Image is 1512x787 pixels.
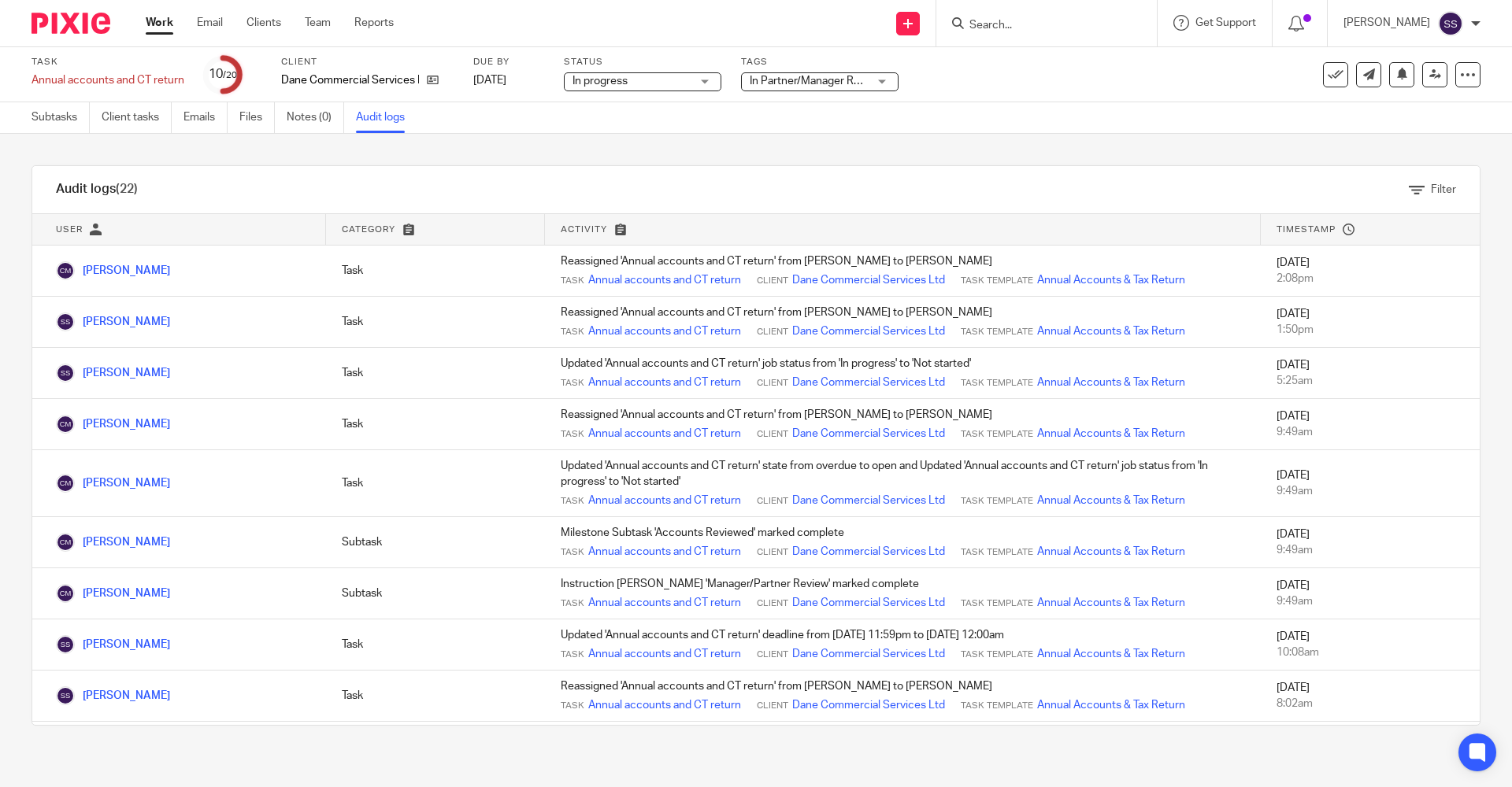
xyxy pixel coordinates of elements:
[473,75,506,86] span: [DATE]
[588,323,741,339] a: Annual accounts and CT return
[326,671,545,722] td: Task
[545,348,1261,399] td: Updated 'Annual accounts and CT return' job status from 'In progress' to 'Not started'
[305,15,331,31] a: Team
[56,474,75,493] img: Christina Maharjan
[792,646,945,662] a: Dane Commercial Services Ltd
[56,312,75,331] img: Sumitra Shrestha
[588,375,741,390] a: Annual accounts and CT return
[961,648,1033,661] span: Task Template
[56,588,170,599] a: [PERSON_NAME]
[197,15,223,31] a: Email
[792,595,945,611] a: Dane Commercial Services Ltd
[757,546,788,559] span: Client
[961,377,1033,390] span: Task Template
[573,76,628,87] span: In progress
[961,597,1033,610] span: Task Template
[326,568,545,619] td: Subtask
[281,56,454,68] label: Client
[561,700,584,712] span: Task
[56,419,170,430] a: [PERSON_NAME]
[588,595,741,611] a: Annual accounts and CT return
[1037,646,1185,662] a: Annual Accounts & Tax Return
[183,102,228,133] a: Emails
[545,297,1261,348] td: Reassigned 'Annual accounts and CT return' from [PERSON_NAME] to [PERSON_NAME]
[545,517,1261,568] td: Milestone Subtask 'Accounts Reviewed' marked complete
[561,495,584,508] span: Task
[741,56,899,68] label: Tags
[223,71,237,79] small: /20
[961,275,1033,287] span: Task Template
[56,364,75,382] img: Sumitra Shrestha
[1037,544,1185,560] a: Annual Accounts & Tax Return
[1277,373,1464,389] div: 5:25am
[1261,348,1480,399] td: [DATE]
[561,546,584,559] span: Task
[342,225,395,234] span: Category
[561,428,584,441] span: Task
[1037,493,1185,508] a: Annual Accounts & Tax Return
[757,377,788,390] span: Client
[561,648,584,661] span: Task
[545,722,1261,773] td: Updated 'Annual accounts and CT return' job status from 'In progress' to 'Not started'
[750,76,882,87] span: In Partner/Manager Review
[588,426,741,442] a: Annual accounts and CT return
[561,377,584,390] span: Task
[792,493,945,508] a: Dane Commercial Services Ltd
[792,272,945,288] a: Dane Commercial Services Ltd
[56,265,170,276] a: [PERSON_NAME]
[757,326,788,338] span: Client
[561,597,584,610] span: Task
[1277,271,1464,286] div: 2:08pm
[1277,225,1336,234] span: Timestamp
[757,700,788,712] span: Client
[326,450,545,517] td: Task
[56,261,75,280] img: Christina Maharjan
[1261,619,1480,671] td: [DATE]
[588,544,741,560] a: Annual accounts and CT return
[588,272,741,288] a: Annual accounts and CT return
[354,15,394,31] a: Reports
[1277,645,1464,660] div: 10:08am
[31,72,184,88] div: Annual accounts and CT return
[1261,450,1480,517] td: [DATE]
[326,297,545,348] td: Task
[356,102,417,133] a: Audit logs
[1261,246,1480,297] td: [DATE]
[545,246,1261,297] td: Reassigned 'Annual accounts and CT return' from [PERSON_NAME] to [PERSON_NAME]
[757,275,788,287] span: Client
[56,533,75,552] img: Christina Maharjan
[1431,184,1456,195] span: Filter
[56,584,75,603] img: Christina Maharjan
[287,102,344,133] a: Notes (0)
[545,671,1261,722] td: Reassigned 'Annual accounts and CT return' from [PERSON_NAME] to [PERSON_NAME]
[564,56,721,68] label: Status
[326,246,545,297] td: Task
[56,368,170,379] a: [PERSON_NAME]
[1261,517,1480,568] td: [DATE]
[209,65,237,83] div: 10
[961,700,1033,712] span: Task Template
[1037,697,1185,713] a: Annual Accounts & Tax Return
[56,225,83,234] span: User
[561,326,584,338] span: Task
[1195,17,1256,28] span: Get Support
[56,690,170,701] a: [PERSON_NAME]
[326,722,545,773] td: Task
[561,275,584,287] span: Task
[1261,722,1480,773] td: [DATE]
[56,686,75,705] img: Sumitra Shrestha
[1037,272,1185,288] a: Annual Accounts & Tax Return
[31,13,110,34] img: Pixie
[757,597,788,610] span: Client
[1277,424,1464,440] div: 9:49am
[246,15,281,31] a: Clients
[792,323,945,339] a: Dane Commercial Services Ltd
[146,15,173,31] a: Work
[757,495,788,508] span: Client
[56,415,75,434] img: Christina Maharjan
[588,493,741,508] a: Annual accounts and CT return
[1343,15,1430,31] p: [PERSON_NAME]
[56,635,75,654] img: Sumitra Shrestha
[588,697,741,713] a: Annual accounts and CT return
